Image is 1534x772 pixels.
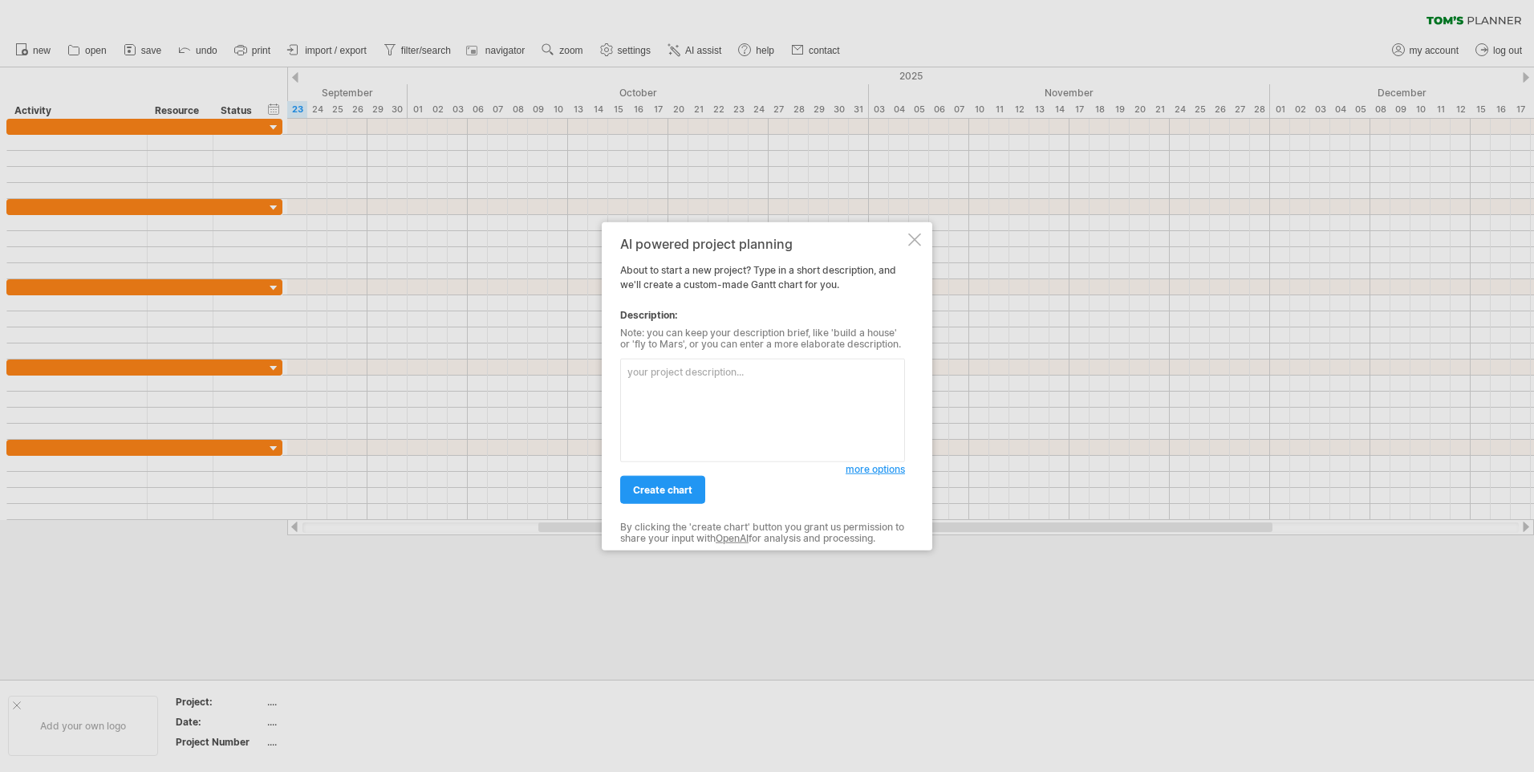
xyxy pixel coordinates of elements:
[620,476,705,504] a: create chart
[846,462,905,477] a: more options
[620,237,905,536] div: About to start a new project? Type in a short description, and we'll create a custom-made Gantt c...
[633,484,692,496] span: create chart
[716,532,749,544] a: OpenAI
[620,327,905,351] div: Note: you can keep your description brief, like 'build a house' or 'fly to Mars', or you can ente...
[846,463,905,475] span: more options
[620,237,905,251] div: AI powered project planning
[620,522,905,545] div: By clicking the 'create chart' button you grant us permission to share your input with for analys...
[620,308,905,323] div: Description:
